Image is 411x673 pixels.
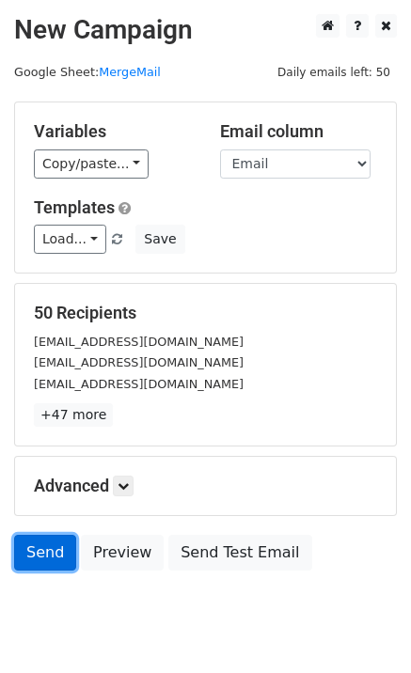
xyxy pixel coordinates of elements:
span: Daily emails left: 50 [271,62,397,83]
a: Send [14,535,76,571]
a: Load... [34,225,106,254]
h2: New Campaign [14,14,397,46]
a: Daily emails left: 50 [271,65,397,79]
h5: Variables [34,121,192,142]
h5: Advanced [34,476,377,496]
iframe: Chat Widget [317,583,411,673]
a: Send Test Email [168,535,311,571]
h5: Email column [220,121,378,142]
small: [EMAIL_ADDRESS][DOMAIN_NAME] [34,355,244,369]
a: +47 more [34,403,113,427]
small: Google Sheet: [14,65,161,79]
a: MergeMail [99,65,161,79]
a: Preview [81,535,164,571]
a: Copy/paste... [34,149,149,179]
small: [EMAIL_ADDRESS][DOMAIN_NAME] [34,377,244,391]
h5: 50 Recipients [34,303,377,323]
button: Save [135,225,184,254]
small: [EMAIL_ADDRESS][DOMAIN_NAME] [34,335,244,349]
a: Templates [34,197,115,217]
